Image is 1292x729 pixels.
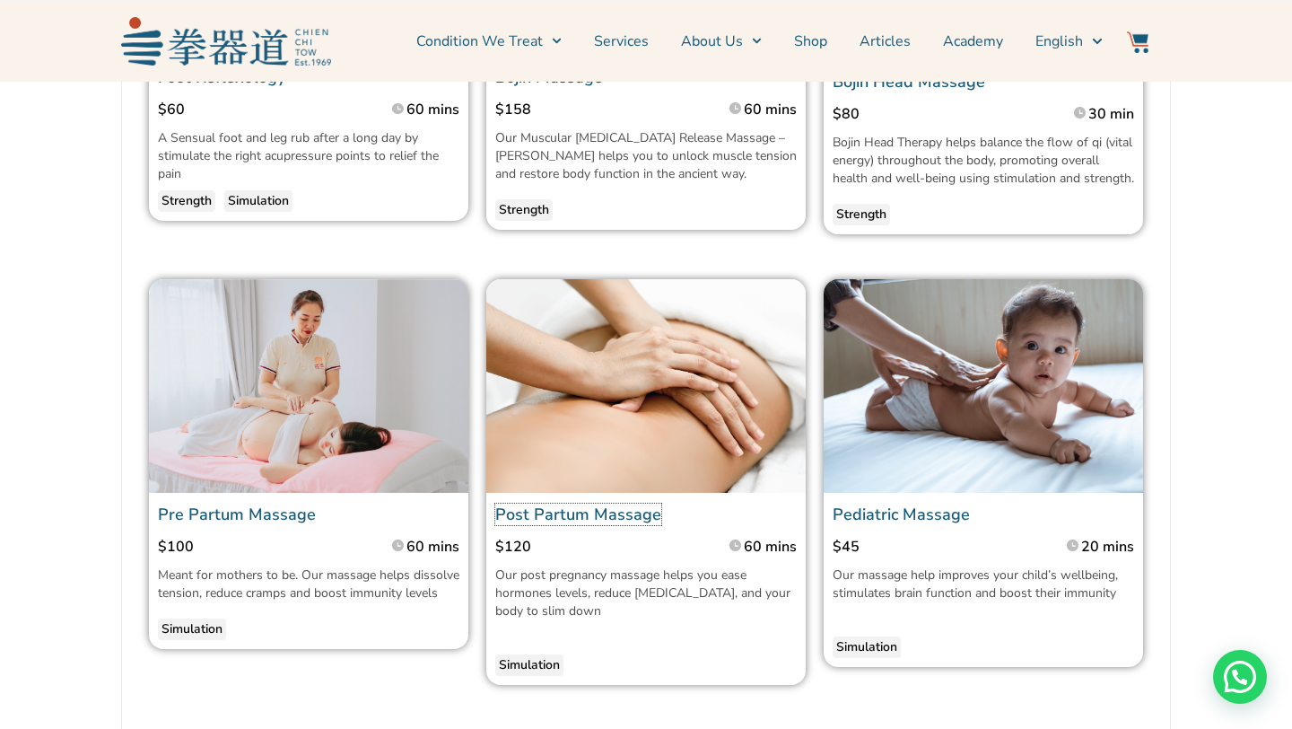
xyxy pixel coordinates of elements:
[833,567,1134,620] p: Our massage help improves your child’s wellbeing, stimulates brain function and boost their immunity
[161,192,212,210] span: Strength
[495,199,553,221] a: Strength
[833,103,999,125] p: $80
[1127,31,1148,53] img: Website Icon-03
[833,637,901,658] a: Simulation
[860,19,911,64] a: Articles
[495,129,797,182] span: Our Muscular [MEDICAL_DATA] Release Massage – [PERSON_NAME] helps you to unlock muscle tension an...
[406,536,459,558] p: 60 mins
[161,620,223,638] span: Simulation
[1088,103,1134,125] p: 30 min
[495,536,661,558] p: $120
[495,567,797,638] p: Our post pregnancy massage helps you ease hormones levels, reduce [MEDICAL_DATA], and your body t...
[495,99,661,120] p: $158
[158,619,226,640] a: Simulation
[729,540,741,551] img: Time Grey
[833,536,999,558] p: $45
[228,192,289,210] span: Simulation
[833,204,890,225] a: Strength
[158,536,324,558] p: $100
[224,190,292,212] a: Simulation
[594,19,649,64] a: Services
[833,71,985,92] a: Bojin Head Massage
[794,19,827,64] a: Shop
[158,504,316,525] a: Pre Partum Massage
[1074,107,1086,119] img: Time Grey
[1067,540,1078,551] img: Time Grey
[499,201,549,219] span: Strength
[495,654,563,676] a: Simulation
[392,103,404,115] img: Time Grey
[495,504,661,525] a: Post Partum Massage
[744,536,797,558] p: 60 mins
[340,19,1103,64] nav: Menu
[158,99,324,120] p: $60
[836,206,886,224] span: Strength
[158,567,459,602] p: Meant for mothers to be. Our massage helps dissolve tension, reduce cramps and boost immunity levels
[416,19,562,64] a: Condition We Treat
[833,134,1134,188] p: Bojin Head Therapy helps balance the flow of qi (vital energy) throughout the body, promoting ove...
[744,99,797,120] p: 60 mins
[1035,19,1102,64] a: English
[681,19,762,64] a: About Us
[1035,31,1083,52] span: English
[406,99,459,120] p: 60 mins
[158,190,215,212] a: Strength
[158,66,285,88] a: Foot Reflexology
[499,656,560,674] span: Simulation
[836,638,897,656] span: Simulation
[729,102,741,114] img: Time Grey
[392,540,404,551] img: Time Grey
[158,129,459,183] p: A Sensual foot and leg rub after a long day by stimulate the right acupressure points to relief t...
[495,66,603,88] a: Bojin Massage
[1081,536,1134,558] p: 20 mins
[943,19,1003,64] a: Academy
[833,504,970,525] a: Pediatric Massage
